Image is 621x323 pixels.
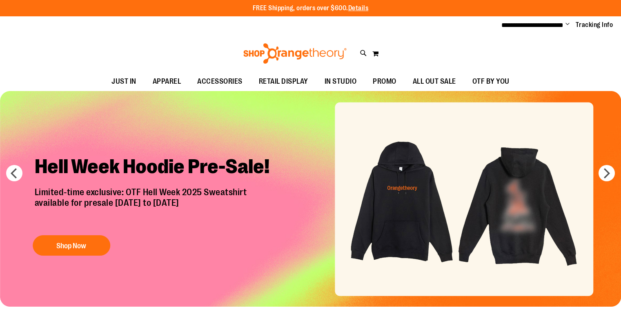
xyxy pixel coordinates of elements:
p: Limited-time exclusive: OTF Hell Week 2025 Sweatshirt available for presale [DATE] to [DATE] [29,187,284,227]
span: ACCESSORIES [197,72,243,91]
button: Account menu [565,21,570,29]
button: Shop Now [33,235,110,256]
span: ALL OUT SALE [413,72,456,91]
h2: Hell Week Hoodie Pre-Sale! [29,148,284,187]
button: prev [6,165,22,181]
span: PROMO [373,72,396,91]
span: OTF BY YOU [472,72,510,91]
p: FREE Shipping, orders over $600. [253,4,369,13]
button: next [599,165,615,181]
span: JUST IN [111,72,136,91]
a: Tracking Info [576,20,613,29]
span: IN STUDIO [325,72,357,91]
img: Shop Orangetheory [242,43,348,64]
a: Details [348,4,369,12]
span: APPAREL [153,72,181,91]
span: RETAIL DISPLAY [259,72,308,91]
